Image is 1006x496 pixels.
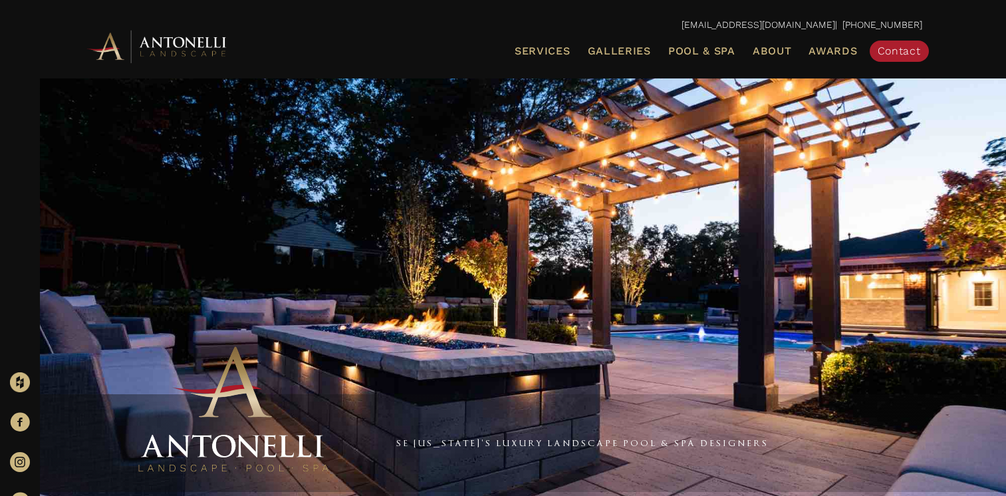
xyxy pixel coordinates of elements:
[84,17,922,34] p: | [PHONE_NUMBER]
[870,41,929,62] a: Contact
[582,43,656,60] a: Galleries
[84,28,231,64] img: Antonelli Horizontal Logo
[668,45,735,57] span: Pool & Spa
[747,43,797,60] a: About
[134,341,333,479] img: Antonelli Stacked Logo
[509,43,576,60] a: Services
[663,43,741,60] a: Pool & Spa
[396,437,769,448] a: SE [US_STATE]'s Luxury Landscape Pool & Spa Designers
[753,46,792,57] span: About
[878,45,921,57] span: Contact
[809,45,857,57] span: Awards
[803,43,862,60] a: Awards
[682,19,835,30] a: [EMAIL_ADDRESS][DOMAIN_NAME]
[10,372,30,392] img: Houzz
[588,45,651,57] span: Galleries
[515,46,570,57] span: Services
